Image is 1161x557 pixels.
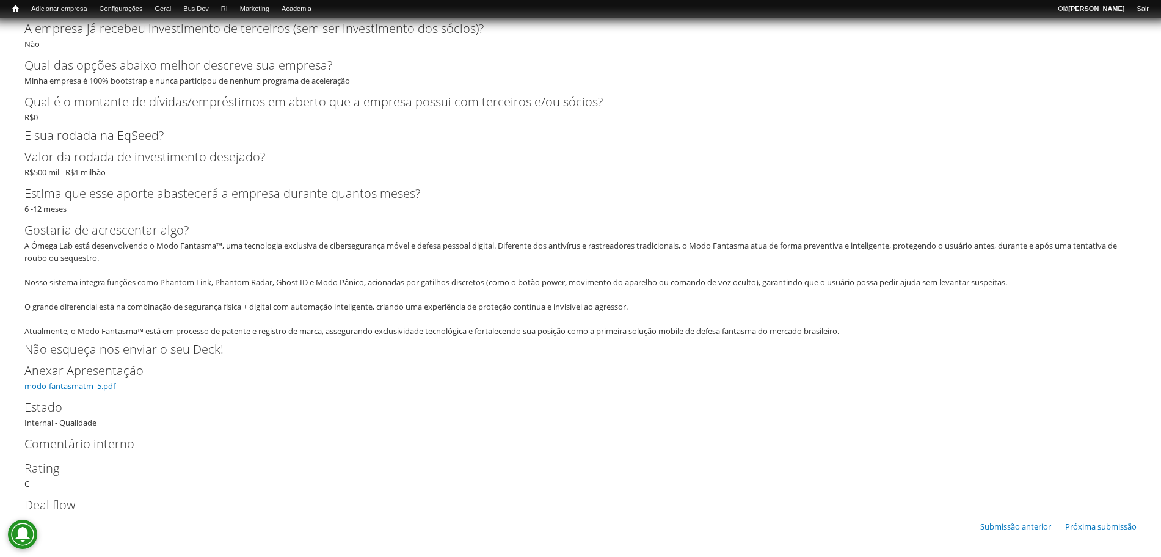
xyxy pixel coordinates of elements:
[24,239,1129,337] div: A Ômega Lab está desenvolvendo o Modo Fantasma™, uma tecnologia exclusiva de cibersegurança móvel...
[24,20,1116,38] label: A empresa já recebeu investimento de terceiros (sem ser investimento dos sócios)?
[24,184,1137,215] div: 6 -12 meses
[1068,5,1124,12] strong: [PERSON_NAME]
[24,184,1116,203] label: Estima que esse aporte abastecerá a empresa durante quantos meses?
[215,3,234,15] a: RI
[6,3,25,15] a: Início
[1130,3,1155,15] a: Sair
[24,435,1116,453] label: Comentário interno
[24,93,1137,123] div: R$0
[24,459,1116,478] label: Rating
[1065,521,1137,532] a: Próxima submissão
[275,3,318,15] a: Academia
[24,56,1137,87] div: Minha empresa é 100% bootstrap e nunca participou de nenhum programa de aceleração
[24,459,1137,490] div: C
[234,3,275,15] a: Marketing
[177,3,215,15] a: Bus Dev
[24,93,1116,111] label: Qual é o montante de dívidas/empréstimos em aberto que a empresa possui com terceiros e/ou sócios?
[12,4,19,13] span: Início
[24,20,1137,50] div: Não
[24,380,115,391] a: modo-fantasmatm_5.pdf
[980,521,1051,532] a: Submissão anterior
[24,398,1116,417] label: Estado
[25,3,93,15] a: Adicionar empresa
[93,3,149,15] a: Configurações
[24,496,1116,514] label: Deal flow
[24,129,1137,142] h2: E sua rodada na EqSeed?
[24,343,1137,355] h2: Não esqueça nos enviar o seu Deck!
[1052,3,1130,15] a: Olá[PERSON_NAME]
[24,362,1116,380] label: Anexar Apresentação
[24,221,1116,239] label: Gostaria de acrescentar algo?
[24,148,1137,178] div: R$500 mil - R$1 milhão
[24,56,1116,75] label: Qual das opções abaixo melhor descreve sua empresa?
[148,3,177,15] a: Geral
[24,398,1137,429] div: Internal - Qualidade
[24,148,1116,166] label: Valor da rodada de investimento desejado?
